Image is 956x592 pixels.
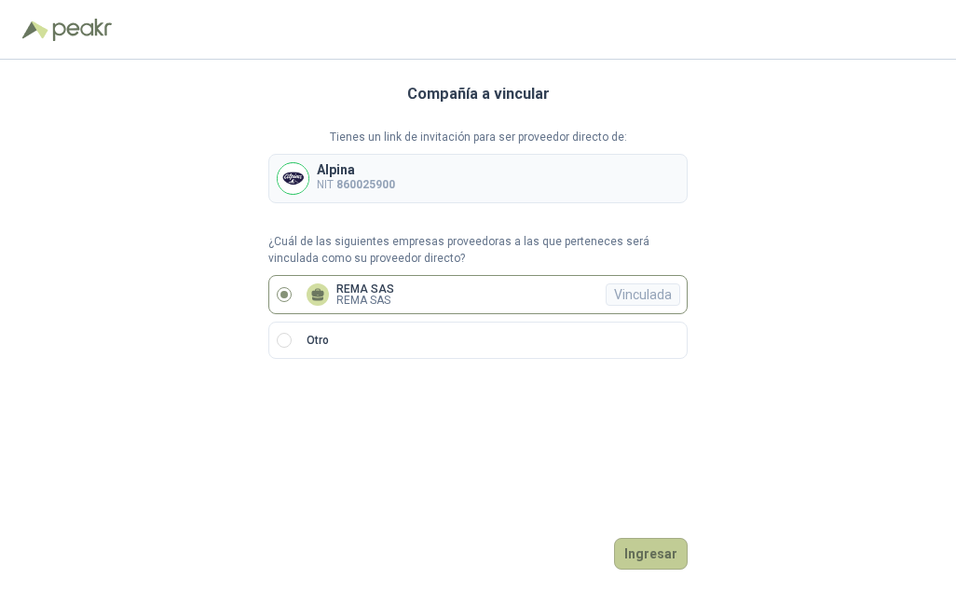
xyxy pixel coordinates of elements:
[22,21,48,39] img: Logo
[307,332,329,350] p: Otro
[317,163,395,176] p: Alpina
[336,295,394,306] p: REMA SAS
[407,82,550,106] h3: Compañía a vincular
[614,538,688,570] button: Ingresar
[606,283,680,306] div: Vinculada
[52,19,112,41] img: Peakr
[317,176,395,194] p: NIT
[336,283,394,295] p: REMA SAS
[268,129,688,146] p: Tienes un link de invitación para ser proveedor directo de:
[268,233,688,268] p: ¿Cuál de las siguientes empresas proveedoras a las que perteneces será vinculada como su proveedo...
[336,178,395,191] b: 860025900
[278,163,308,194] img: Company Logo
